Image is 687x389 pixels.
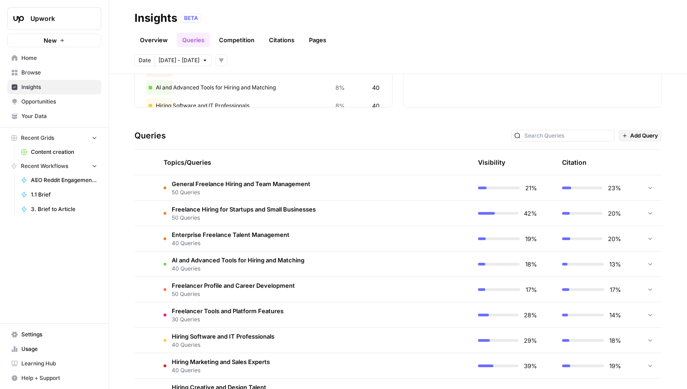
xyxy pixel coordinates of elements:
[44,36,57,45] span: New
[609,361,621,370] span: 19%
[159,56,199,64] span: [DATE] - [DATE]
[7,7,101,30] button: Workspace: Upwork
[17,187,101,202] a: 1.1 Brief
[7,371,101,385] button: Help + Support
[524,310,537,320] span: 28%
[524,209,537,218] span: 42%
[609,260,621,269] span: 13%
[524,361,537,370] span: 39%
[214,33,260,47] a: Competition
[21,69,97,77] span: Browse
[21,359,97,368] span: Learning Hub
[154,54,212,66] button: [DATE] - [DATE]
[525,260,537,269] span: 18%
[172,265,304,273] span: 40 Queries
[139,56,151,64] span: Date
[525,234,537,243] span: 19%
[21,54,97,62] span: Home
[172,188,310,197] span: 50 Queries
[172,214,316,222] span: 50 Queries
[134,129,166,142] h3: Queries
[21,134,54,142] span: Recent Grids
[7,327,101,342] a: Settings
[172,315,284,324] span: 30 Queries
[172,306,284,315] span: Freelancer Tools and Platform Features
[21,374,97,382] span: Help + Support
[7,159,101,173] button: Recent Workflows
[630,132,658,140] span: Add Query
[146,80,381,95] div: AI and Advanced Tools for Hiring and Matching
[134,33,173,47] a: Overview
[31,148,97,156] span: Content creation
[372,101,379,110] span: 40
[17,145,101,159] a: Content creation
[172,256,304,265] span: AI and Advanced Tools for Hiring and Matching
[7,342,101,356] a: Usage
[21,98,97,106] span: Opportunities
[21,83,97,91] span: Insights
[21,330,97,339] span: Settings
[7,51,101,65] a: Home
[7,65,101,80] a: Browse
[146,98,381,113] div: Hiring Software and IT Professionals
[524,336,537,345] span: 29%
[524,131,612,140] input: Search Queries
[264,33,300,47] a: Citations
[31,191,97,199] span: 1.1 Brief
[17,173,101,187] a: AEO Reddit Engagement - Fork
[525,183,537,192] span: 21%
[304,33,332,47] a: Pages
[335,101,345,110] span: 8%
[181,14,201,23] div: BETA
[172,179,310,188] span: General Freelance Hiring and Team Management
[134,11,177,25] div: Insights
[172,239,289,247] span: 40 Queries
[172,230,289,239] span: Enterprise Freelance Talent Management
[17,202,101,217] a: 3. Brief to Article
[7,131,101,145] button: Recent Grids
[21,162,68,170] span: Recent Workflows
[609,310,621,320] span: 14%
[172,366,270,374] span: 40 Queries
[172,341,274,349] span: 40 Queries
[478,158,505,167] div: Visibility
[177,33,210,47] a: Queries
[172,290,295,298] span: 50 Queries
[562,150,587,175] div: Citation
[7,34,101,47] button: New
[526,285,537,294] span: 17%
[608,183,621,192] span: 23%
[7,80,101,94] a: Insights
[608,209,621,218] span: 20%
[164,150,377,175] div: Topics/Queries
[610,285,621,294] span: 17%
[609,336,621,345] span: 18%
[7,109,101,123] a: Your Data
[335,83,345,92] span: 8%
[31,205,97,213] span: 3. Brief to Article
[372,83,379,92] span: 40
[7,94,101,109] a: Opportunities
[7,356,101,371] a: Learning Hub
[172,357,270,366] span: Hiring Marketing and Sales Experts
[608,234,621,243] span: 20%
[618,130,662,142] button: Add Query
[31,176,97,184] span: AEO Reddit Engagement - Fork
[30,14,85,23] span: Upwork
[10,10,27,27] img: Upwork Logo
[172,332,274,341] span: Hiring Software and IT Professionals
[21,112,97,120] span: Your Data
[172,205,316,214] span: Freelance Hiring for Startups and Small Businesses
[21,345,97,353] span: Usage
[172,281,295,290] span: Freelancer Profile and Career Development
